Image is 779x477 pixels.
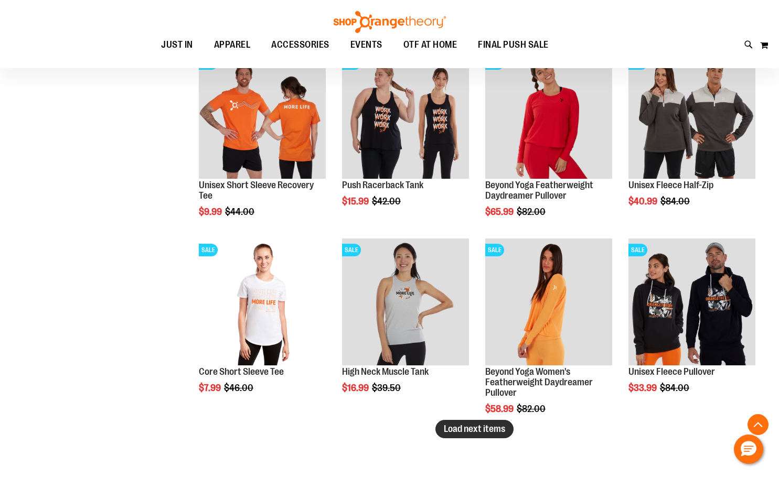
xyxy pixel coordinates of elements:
span: APPAREL [214,33,251,57]
span: SALE [485,244,504,256]
a: Product image for Beyond Yoga Featherweight Daydreamer PulloverSALE [485,52,612,180]
a: Product image for Unisex Fleece Half ZipSALE [628,52,755,180]
a: Product image for Unisex Fleece PulloverSALE [628,238,755,367]
span: OTF AT HOME [403,33,457,57]
a: APPAREL [204,33,261,57]
a: Unisex Fleece Pullover [628,366,715,377]
a: FINAL PUSH SALE [467,33,559,57]
span: $42.00 [372,196,402,207]
span: $84.00 [660,383,691,393]
img: Product image for Beyond Yoga Featherweight Daydreamer Pullover [485,52,612,179]
a: High Neck Muscle Tank [342,366,429,377]
span: FINAL PUSH SALE [478,33,549,57]
span: $16.99 [342,383,370,393]
img: Product image for Unisex Fleece Pullover [628,238,755,365]
a: EVENTS [340,33,393,57]
a: Product image for High Neck Muscle TankSALE [342,238,469,367]
img: Product image for Unisex Short Sleeve Recovery Tee [199,52,326,179]
span: SALE [628,244,647,256]
img: Shop Orangetheory [332,11,447,33]
img: Product image for Push Racerback Tank [342,52,469,179]
div: product [194,47,331,244]
a: Unisex Short Sleeve Recovery Tee [199,180,314,201]
span: SALE [199,244,218,256]
a: Beyond Yoga Women's Featherweight Daydreamer Pullover [485,366,593,398]
button: Load next items [435,420,514,438]
a: Push Racerback Tank [342,180,423,190]
span: $39.50 [372,383,402,393]
span: $15.99 [342,196,370,207]
div: product [480,47,617,244]
a: ACCESSORIES [261,33,340,57]
img: Product image for Unisex Fleece Half Zip [628,52,755,179]
a: JUST IN [151,33,204,57]
span: ACCESSORIES [271,33,329,57]
img: Product image for Core Short Sleeve Tee [199,238,326,365]
span: SALE [342,244,361,256]
a: Core Short Sleeve Tee [199,366,284,377]
span: JUST IN [161,33,193,57]
span: $58.99 [485,404,515,414]
a: Product image for Unisex Short Sleeve Recovery TeeSALE [199,52,326,180]
span: $33.99 [628,383,658,393]
img: Product image for High Neck Muscle Tank [342,238,469,365]
a: Product image for Beyond Yoga Womens Featherweight Daydreamer PulloverSALE [485,238,612,367]
div: product [623,47,761,233]
div: product [337,47,474,233]
span: $82.00 [517,207,547,217]
a: Product image for Push Racerback TankSALE [342,52,469,180]
a: Product image for Core Short Sleeve TeeSALE [199,238,326,367]
a: Unisex Fleece Half-Zip [628,180,713,190]
span: $65.99 [485,207,515,217]
a: Beyond Yoga Featherweight Daydreamer Pullover [485,180,593,201]
img: Product image for Beyond Yoga Womens Featherweight Daydreamer Pullover [485,238,612,365]
span: $84.00 [660,196,691,207]
span: $46.00 [224,383,255,393]
span: $82.00 [517,404,547,414]
span: $7.99 [199,383,222,393]
span: Load next items [444,424,505,434]
button: Back To Top [748,414,769,435]
span: EVENTS [350,33,382,57]
button: Hello, have a question? Let’s chat. [734,435,763,464]
div: product [337,233,474,420]
div: product [194,233,331,420]
div: product [623,233,761,420]
span: $40.99 [628,196,659,207]
a: OTF AT HOME [393,33,468,57]
div: product [480,233,617,440]
span: $44.00 [225,207,256,217]
span: $9.99 [199,207,223,217]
